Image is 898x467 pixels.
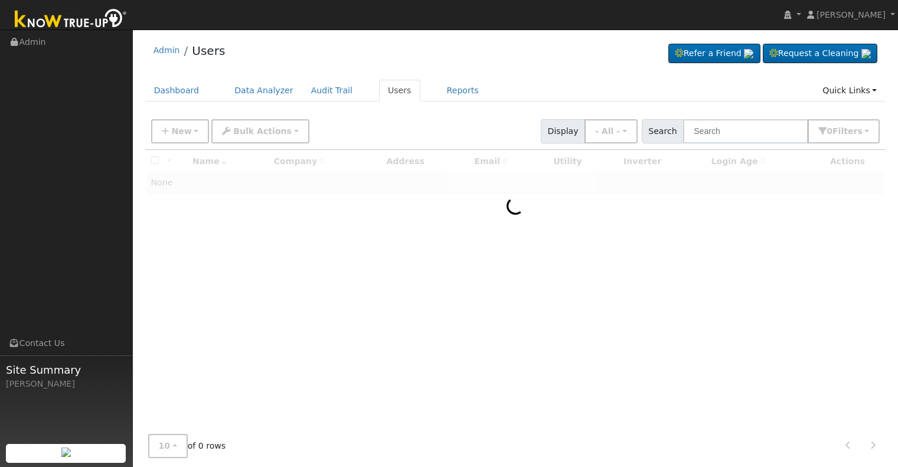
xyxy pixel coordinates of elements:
a: Dashboard [145,80,208,102]
span: Bulk Actions [233,126,292,136]
button: New [151,119,210,143]
span: [PERSON_NAME] [817,10,886,19]
a: Users [192,44,225,58]
span: 10 [159,441,171,450]
img: retrieve [744,49,753,58]
input: Search [683,119,808,143]
a: Admin [154,45,180,55]
span: Search [642,119,684,143]
span: s [857,126,862,136]
span: Display [541,119,585,143]
a: Refer a Friend [668,44,760,64]
a: Data Analyzer [226,80,302,102]
img: Know True-Up [9,6,133,33]
button: 10 [148,434,188,458]
div: [PERSON_NAME] [6,378,126,390]
a: Quick Links [814,80,886,102]
a: Request a Cleaning [763,44,877,64]
button: 0Filters [808,119,880,143]
img: retrieve [61,448,71,457]
a: Audit Trail [302,80,361,102]
span: Site Summary [6,362,126,378]
span: of 0 rows [148,434,226,458]
button: - All - [584,119,638,143]
span: New [171,126,191,136]
span: Filter [832,126,863,136]
img: retrieve [861,49,871,58]
a: Users [379,80,420,102]
button: Bulk Actions [211,119,309,143]
a: Reports [438,80,488,102]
